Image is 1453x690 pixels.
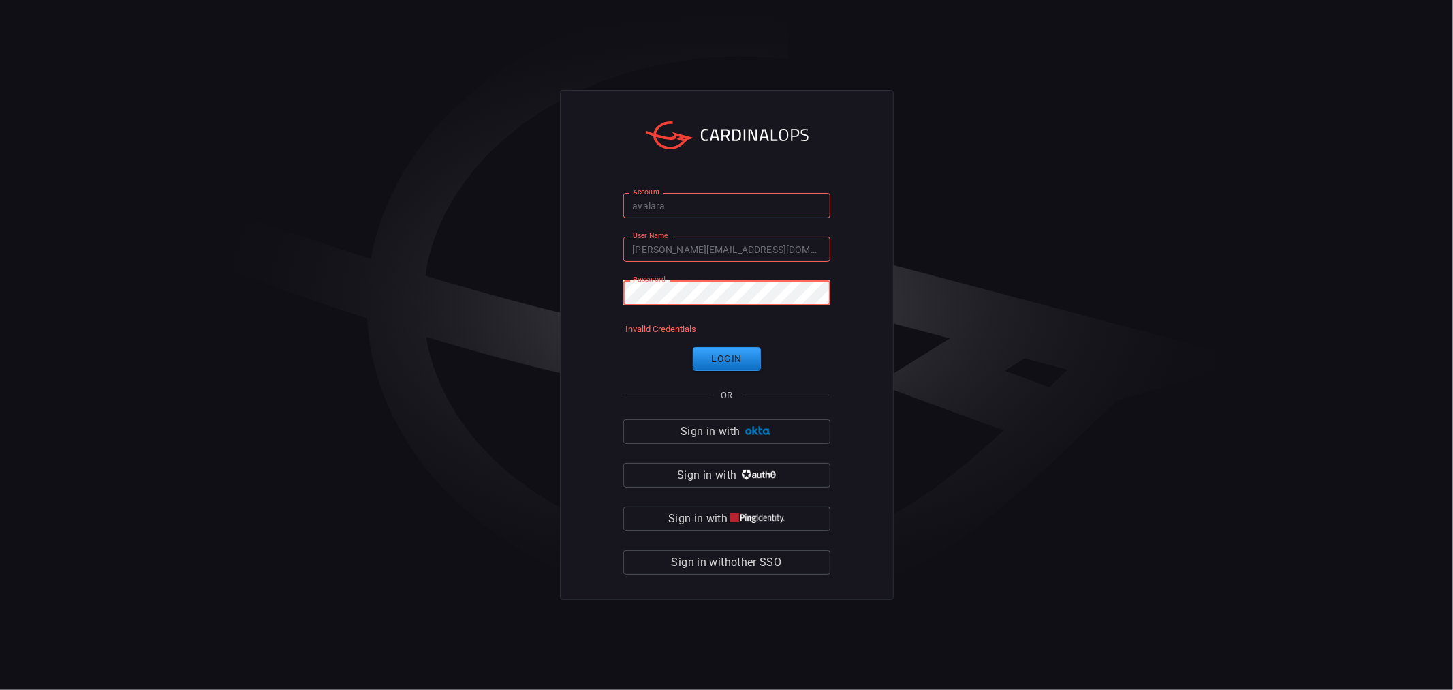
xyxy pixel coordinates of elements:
[740,470,776,480] img: vP8Hhh4KuCH8AavWKdZY7RZgAAAAASUVORK5CYII=
[693,347,761,371] button: Login
[623,550,830,575] button: Sign in withother SSO
[681,422,740,441] span: Sign in with
[672,553,782,572] span: Sign in with other SSO
[633,230,668,241] label: User Name
[623,463,830,487] button: Sign in with
[721,390,732,400] span: OR
[743,426,772,436] img: Ad5vKXme8s1CQAAAABJRU5ErkJggg==
[623,237,830,262] input: Type your user name
[623,507,830,531] button: Sign in with
[633,274,666,284] label: Password
[623,193,830,218] input: Type your account
[668,509,728,528] span: Sign in with
[626,324,697,336] div: Invalid Credentials
[633,187,660,197] label: Account
[730,513,785,524] img: quu4iresuhQAAAABJRU5ErkJggg==
[677,466,736,485] span: Sign in with
[623,419,830,444] button: Sign in with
